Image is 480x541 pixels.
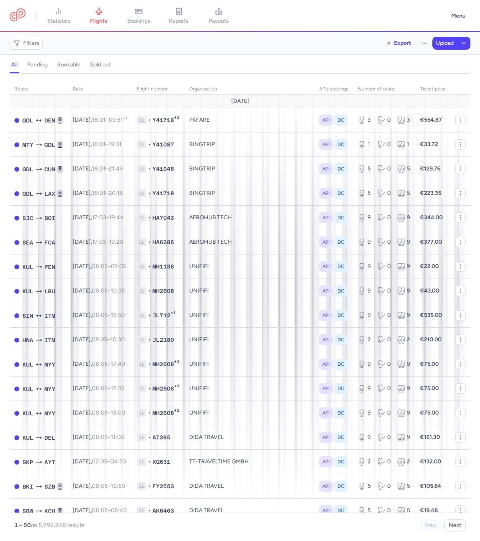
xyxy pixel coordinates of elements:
span: – [92,116,127,123]
span: [DATE], [73,116,127,123]
span: – [92,385,124,392]
span: – [92,238,123,245]
span: AYT [44,458,55,467]
div: 9 [397,262,410,270]
span: flights [90,18,108,25]
time: 19:50 [111,312,125,319]
span: [DATE], [73,214,124,221]
span: DC [338,433,344,441]
button: Filters [10,37,42,49]
div: 9 [358,360,371,368]
span: • [148,165,151,173]
span: DC [338,458,344,466]
span: KUL [22,385,33,393]
div: 0 [378,262,391,270]
span: – [92,287,125,294]
span: AK6463 [152,507,174,515]
span: bookings [127,18,150,25]
span: [DATE], [73,458,126,465]
span: GDL [22,189,33,198]
span: 1L [137,458,146,466]
span: MH2608 [152,360,174,368]
span: SBW [22,507,33,515]
div: 0 [378,311,391,319]
span: statistics [47,18,71,25]
td: PKFARE [184,108,314,132]
span: 1L [137,507,146,515]
div: 5 [358,165,371,173]
time: 17:03 [92,214,106,221]
div: 0 [378,140,391,148]
span: BKI [22,482,33,491]
time: 19:31 [109,141,122,148]
div: 9 [358,238,371,246]
strong: €43.00 [420,287,439,294]
span: KUL [22,409,33,418]
time: 18:01 [92,190,106,196]
time: 10:35 [111,287,125,294]
span: • [148,336,151,344]
span: 1L [137,433,146,441]
span: API [322,189,330,197]
td: UNIFIFI [184,279,314,303]
span: 1L [137,165,146,173]
div: 5 [397,482,410,490]
button: Upload [433,37,457,49]
a: bookings [119,7,159,25]
span: +1 [174,115,180,123]
time: 12:35 [111,385,124,392]
span: MTY [22,140,33,149]
div: 9 [358,287,371,295]
span: – [92,361,125,367]
span: FCA [44,238,55,247]
strong: €132.00 [420,458,441,465]
span: reports [169,18,189,25]
span: ITM [44,311,55,320]
div: 5 [397,165,410,173]
span: – [92,190,123,196]
div: 1 [397,140,410,148]
div: 0 [378,189,391,197]
span: MYY [44,360,55,369]
span: DC [338,140,344,148]
span: • [148,311,151,319]
span: [DATE], [73,238,123,245]
td: BINGTRIP [184,157,314,181]
strong: €554.87 [420,116,442,123]
span: – [92,263,126,270]
span: DC [338,189,344,197]
span: [DATE], [73,312,125,319]
span: DC [338,238,344,246]
a: CitizenPlane red outlined logo [10,8,26,23]
div: 9 [358,433,371,441]
span: +1 [170,310,176,318]
time: 02:05 [92,458,107,465]
a: reports [159,7,199,25]
span: KUL [22,433,33,442]
span: 1L [137,385,146,393]
span: [DATE], [73,434,124,441]
div: 2 [358,458,371,466]
div: 2 [397,458,410,466]
time: 17:40 [111,361,125,367]
span: – [92,336,125,343]
strong: €210.00 [420,336,442,343]
div: 2 [358,336,371,344]
span: API [322,482,330,490]
div: 0 [378,116,391,124]
div: 0 [378,458,391,466]
strong: €75.00 [420,409,439,416]
span: [DATE] [231,98,249,104]
span: +1 [174,383,180,391]
div: 3 [358,116,371,124]
button: Export [380,37,416,50]
time: 21:49 [109,165,123,172]
div: 9 [397,311,410,319]
span: – [92,165,123,172]
td: TT-TRAVELTIME GMBH [184,450,314,474]
div: 9 [397,287,410,295]
th: APIs settings [314,83,353,95]
span: DC [338,409,344,417]
span: MYY [44,409,55,418]
span: API [322,140,330,148]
